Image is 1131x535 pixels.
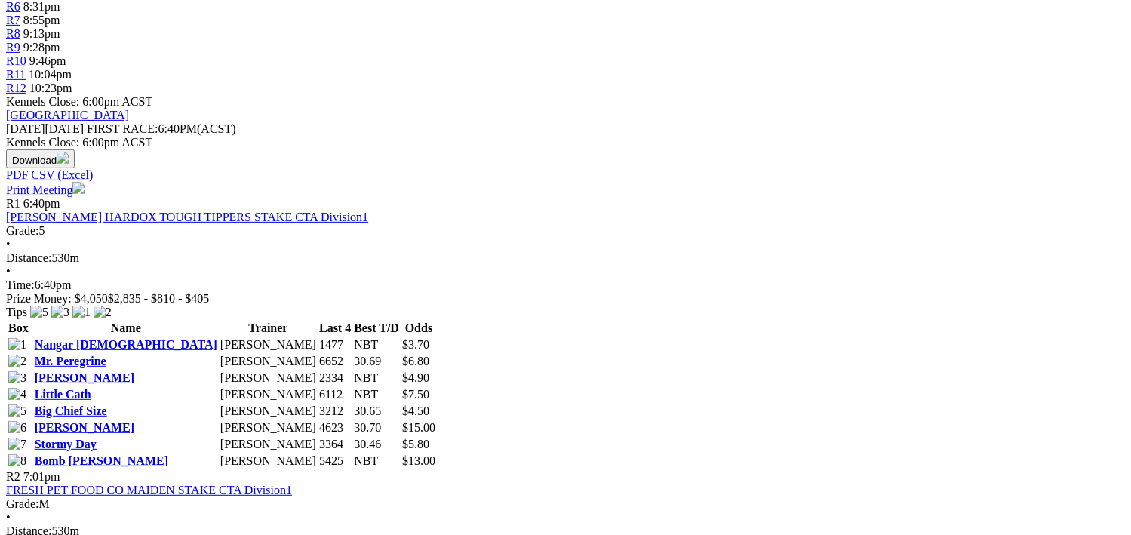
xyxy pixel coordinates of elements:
span: Grade: [6,497,39,510]
td: 3212 [318,404,352,419]
th: Name [34,321,218,336]
th: Last 4 [318,321,352,336]
td: [PERSON_NAME] [220,337,317,352]
td: 1477 [318,337,352,352]
img: 1 [8,338,26,352]
span: 10:04pm [29,68,72,81]
a: Print Meeting [6,183,85,196]
span: 10:23pm [29,81,72,94]
td: 30.65 [353,404,400,419]
td: 3364 [318,437,352,452]
span: 6:40pm [23,197,60,210]
td: [PERSON_NAME] [220,454,317,469]
div: Download [6,168,1125,182]
span: $4.50 [402,404,429,417]
a: [GEOGRAPHIC_DATA] [6,109,129,121]
div: 530m [6,251,1125,265]
a: Little Cath [35,388,91,401]
th: Best T/D [353,321,400,336]
img: 2 [94,306,112,319]
a: [PERSON_NAME] [35,371,134,384]
td: NBT [353,337,400,352]
img: 3 [8,371,26,385]
td: 2334 [318,371,352,386]
span: $13.00 [402,454,435,467]
a: Big Chief Size [35,404,107,417]
td: [PERSON_NAME] [220,437,317,452]
span: $2,835 - $810 - $405 [108,292,210,305]
img: 1 [72,306,91,319]
span: 9:13pm [23,27,60,40]
a: R8 [6,27,20,40]
img: 2 [8,355,26,368]
span: $15.00 [402,421,435,434]
th: Odds [401,321,436,336]
a: FRESH PET FOOD CO MAIDEN STAKE CTA Division1 [6,484,292,497]
img: 5 [8,404,26,418]
button: Download [6,149,75,168]
span: FIRST RACE: [87,122,158,135]
td: NBT [353,454,400,469]
span: Box [8,321,29,334]
span: $7.50 [402,388,429,401]
td: NBT [353,371,400,386]
span: 8:55pm [23,14,60,26]
td: [PERSON_NAME] [220,371,317,386]
td: 6112 [318,387,352,402]
img: 8 [8,454,26,468]
td: 30.46 [353,437,400,452]
a: R7 [6,14,20,26]
img: 3 [51,306,69,319]
span: Kennels Close: 6:00pm ACST [6,95,152,108]
img: 4 [8,388,26,401]
img: 5 [30,306,48,319]
div: 5 [6,224,1125,238]
td: 30.70 [353,420,400,435]
td: [PERSON_NAME] [220,420,317,435]
a: R11 [6,68,26,81]
span: Distance: [6,251,51,264]
span: • [6,265,11,278]
div: M [6,497,1125,511]
a: R12 [6,81,26,94]
td: NBT [353,387,400,402]
td: [PERSON_NAME] [220,404,317,419]
div: Kennels Close: 6:00pm ACST [6,136,1125,149]
a: [PERSON_NAME] [35,421,134,434]
span: R1 [6,197,20,210]
td: 30.69 [353,354,400,369]
a: R10 [6,54,26,67]
a: Bomb [PERSON_NAME] [35,454,168,467]
span: $6.80 [402,355,429,367]
span: Grade: [6,224,39,237]
a: Stormy Day [35,438,97,450]
span: $5.80 [402,438,429,450]
th: Trainer [220,321,317,336]
img: download.svg [57,152,69,164]
div: 6:40pm [6,278,1125,292]
span: [DATE] [6,122,84,135]
img: 6 [8,421,26,435]
span: 9:46pm [29,54,66,67]
div: Prize Money: $4,050 [6,292,1125,306]
td: 6652 [318,354,352,369]
img: 7 [8,438,26,451]
span: • [6,238,11,251]
a: R9 [6,41,20,54]
span: 7:01pm [23,470,60,483]
a: CSV (Excel) [31,168,93,181]
span: 9:28pm [23,41,60,54]
span: R2 [6,470,20,483]
span: $3.70 [402,338,429,351]
a: PDF [6,168,28,181]
td: 4623 [318,420,352,435]
span: • [6,511,11,524]
td: [PERSON_NAME] [220,354,317,369]
span: $4.90 [402,371,429,384]
a: Mr. Peregrine [35,355,106,367]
